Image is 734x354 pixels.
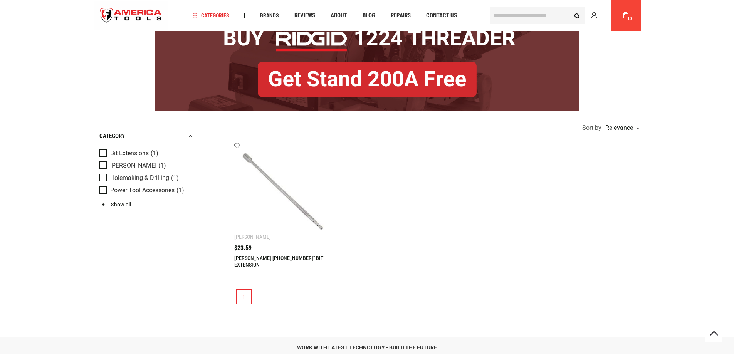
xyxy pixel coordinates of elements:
a: [PERSON_NAME] [PHONE_NUMBER]" BIT EXTENSION [234,255,323,268]
button: Search [570,8,585,23]
a: Show all [99,201,131,208]
span: (1) [151,150,158,156]
a: Contact Us [423,10,460,21]
a: Categories [189,10,233,21]
img: BOGO: Buy RIDGID® 1224 Threader, Get Stand 200A Free! [155,9,579,111]
span: (1) [171,174,179,181]
img: GREENLEE 901-12 12 [242,150,324,232]
span: Contact Us [426,13,457,18]
span: (1) [176,187,184,193]
span: Reviews [294,13,315,18]
a: Bit Extensions (1) [99,149,192,158]
span: (1) [158,162,166,169]
span: [PERSON_NAME] [110,162,156,169]
span: 10 [627,17,632,21]
div: category [99,131,194,141]
span: Bit Extensions [110,150,149,157]
div: [PERSON_NAME] [234,234,271,240]
img: America Tools [94,1,168,30]
span: Blog [363,13,375,18]
span: Categories [192,13,229,18]
a: Power Tool Accessories (1) [99,186,192,195]
span: Brands [260,13,279,18]
a: Blog [359,10,379,21]
a: Holemaking & Drilling (1) [99,174,192,182]
span: Power Tool Accessories [110,187,175,194]
span: Repairs [391,13,411,18]
span: Holemaking & Drilling [110,174,169,181]
a: Repairs [387,10,414,21]
a: store logo [94,1,168,30]
a: About [327,10,351,21]
a: [PERSON_NAME] (1) [99,161,192,170]
div: Relevance [603,125,639,131]
a: Brands [257,10,282,21]
div: Product Filters [99,123,194,218]
a: Reviews [291,10,319,21]
span: About [331,13,347,18]
a: 1 [236,289,252,304]
span: $23.59 [234,245,252,251]
span: Sort by [582,125,601,131]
